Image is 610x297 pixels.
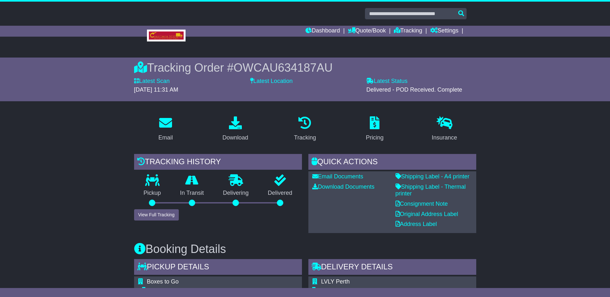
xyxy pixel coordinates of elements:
a: Email Documents [312,173,363,180]
span: Commercial [321,287,352,293]
span: Delivered - POD Received. Complete [366,86,462,93]
div: Delivery [321,287,426,294]
a: Email [154,114,177,144]
p: Delivered [258,190,302,197]
div: Insurance [432,133,457,142]
div: Tracking history [134,154,302,171]
span: LVLY Perth [321,278,350,285]
div: Pricing [366,133,384,142]
label: Latest Location [250,78,293,85]
a: Shipping Label - A4 printer [396,173,469,180]
div: Pickup Details [134,259,302,276]
div: Tracking [294,133,316,142]
div: Download [223,133,248,142]
div: Email [158,133,173,142]
button: View Full Tracking [134,209,179,221]
a: Download Documents [312,184,375,190]
a: Insurance [428,114,461,144]
h3: Booking Details [134,243,476,256]
a: Download [218,114,252,144]
a: Quote/Book [348,26,386,37]
div: Tracking Order # [134,61,476,75]
div: Delivery Details [308,259,476,276]
a: Settings [430,26,459,37]
a: Tracking [394,26,422,37]
a: Shipping Label - Thermal printer [396,184,466,197]
div: Quick Actions [308,154,476,171]
span: Commercial [147,287,178,293]
span: OWCAU634187AU [233,61,332,74]
a: Consignment Note [396,201,448,207]
a: Original Address Label [396,211,458,217]
p: Pickup [134,190,171,197]
label: Latest Scan [134,78,170,85]
a: Dashboard [305,26,340,37]
a: Address Label [396,221,437,227]
div: Pickup [147,287,245,294]
label: Latest Status [366,78,407,85]
p: In Transit [170,190,214,197]
p: Delivering [214,190,259,197]
a: Tracking [290,114,320,144]
span: [DATE] 11:31 AM [134,86,178,93]
a: Pricing [362,114,388,144]
span: Boxes to Go [147,278,179,285]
